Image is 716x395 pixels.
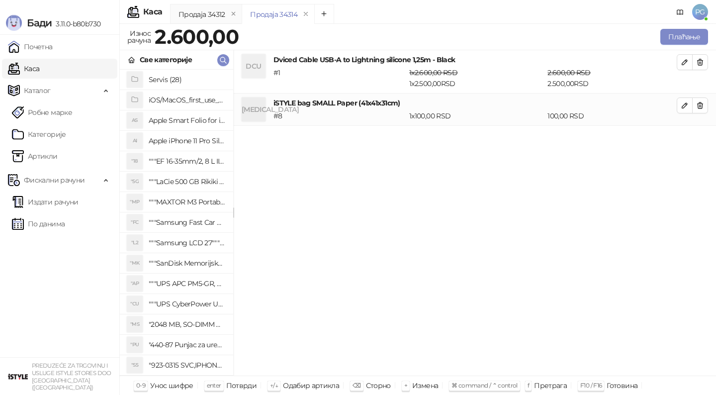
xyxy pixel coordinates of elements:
div: "CU [127,296,143,312]
button: Плаћање [660,29,708,45]
span: 1 x 2.600,00 RSD [409,68,457,77]
a: Почетна [8,37,53,57]
div: "AP [127,276,143,292]
div: Измена [412,379,438,392]
div: Унос шифре [150,379,193,392]
div: # 1 [271,67,407,89]
h4: """UPS CyberPower UT650EG, 650VA/360W , line-int., s_uko, desktop""" [149,296,225,312]
a: Документација [672,4,688,20]
div: Износ рачуна [125,27,153,47]
div: [MEDICAL_DATA] [242,98,266,121]
a: Категорије [12,124,66,144]
strong: 2.600,00 [155,24,239,49]
span: enter [207,382,221,389]
div: "MK [127,255,143,271]
span: Фискални рачуни [24,170,85,190]
span: 2.600,00 RSD [547,68,590,77]
button: remove [299,10,312,18]
div: "L2 [127,235,143,251]
div: "5G [127,174,143,190]
h4: """SanDisk Memorijska kartica 256GB microSDXC sa SD adapterom SDSQXA1-256G-GN6MA - Extreme PLUS, ... [149,255,225,271]
div: Све категорије [140,54,192,65]
div: grid [120,70,233,376]
div: Претрага [534,379,567,392]
h4: """MAXTOR M3 Portable 2TB 2.5"""" crni eksterni hard disk HX-M201TCB/GM""" [149,194,225,210]
div: AS [127,112,143,128]
h4: Apple Smart Folio for iPad mini (A17 Pro) - Sage [149,112,225,128]
div: "PU [127,337,143,353]
div: "S5 [127,357,143,373]
div: "MP [127,194,143,210]
div: 100,00 RSD [545,110,679,121]
span: ⌘ command / ⌃ control [451,382,518,389]
button: remove [227,10,240,18]
h4: """UPS APC PM5-GR, Essential Surge Arrest,5 utic_nica""" [149,276,225,292]
span: ⌫ [353,382,360,389]
div: Продаја 34314 [250,9,297,20]
span: ↑/↓ [270,382,278,389]
div: Сторно [366,379,391,392]
img: 64x64-companyLogo-77b92cf4-9946-4f36-9751-bf7bb5fd2c7d.png [8,367,28,387]
h4: """LaCie 500 GB Rikiki USB 3.0 / Ultra Compact & Resistant aluminum / USB 3.0 / 2.5""""""" [149,174,225,190]
h4: Servis (28) [149,72,225,88]
span: 3.11.0-b80b730 [52,19,100,28]
span: PG [692,4,708,20]
h4: "2048 MB, SO-DIMM DDRII, 667 MHz, Napajanje 1,8 0,1 V, Latencija CL5" [149,316,225,332]
div: "18 [127,153,143,169]
div: AI [127,133,143,149]
img: Logo [6,15,22,31]
h4: "440-87 Punjac za uredjaje sa micro USB portom 4/1, Stand." [149,337,225,353]
a: ArtikliАртикли [12,146,58,166]
span: + [404,382,407,389]
a: По данима [12,214,65,234]
div: "FC [127,214,143,230]
span: F10 / F16 [580,382,602,389]
h4: Dviced Cable USB-A to Lightning silicone 1,25m - Black [273,54,677,65]
h4: iSTYLE bag SMALL Paper (41x41x31cm) [273,98,677,108]
div: Одабир артикла [283,379,339,392]
div: Продаја 34312 [179,9,225,20]
a: Робне марке [12,102,72,122]
div: DCU [242,54,266,78]
span: 0-9 [136,382,145,389]
small: PREDUZEĆE ZA TRGOVINU I USLUGE ISTYLE STORES DOO [GEOGRAPHIC_DATA] ([GEOGRAPHIC_DATA]) [32,362,111,391]
h4: """Samsung Fast Car Charge Adapter, brzi auto punja_, boja crna""" [149,214,225,230]
div: Каса [143,8,162,16]
a: Издати рачуни [12,192,79,212]
div: 2.500,00 RSD [545,67,679,89]
a: Каса [8,59,39,79]
h4: "923-0315 SVC,IPHONE 5/5S BATTERY REMOVAL TRAY Držač za iPhone sa kojim se otvara display [149,357,225,373]
div: # 8 [271,110,407,121]
button: Add tab [314,4,334,24]
div: Готовина [607,379,637,392]
h4: """Samsung LCD 27"""" C27F390FHUXEN""" [149,235,225,251]
span: Бади [27,17,52,29]
div: 1 x 100,00 RSD [407,110,545,121]
div: Потврди [226,379,257,392]
h4: Apple iPhone 11 Pro Silicone Case - Black [149,133,225,149]
div: 1 x 2.500,00 RSD [407,67,545,89]
h4: iOS/MacOS_first_use_assistance (4) [149,92,225,108]
div: "MS [127,316,143,332]
h4: """EF 16-35mm/2, 8 L III USM""" [149,153,225,169]
span: f [528,382,529,389]
span: Каталог [24,81,51,100]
